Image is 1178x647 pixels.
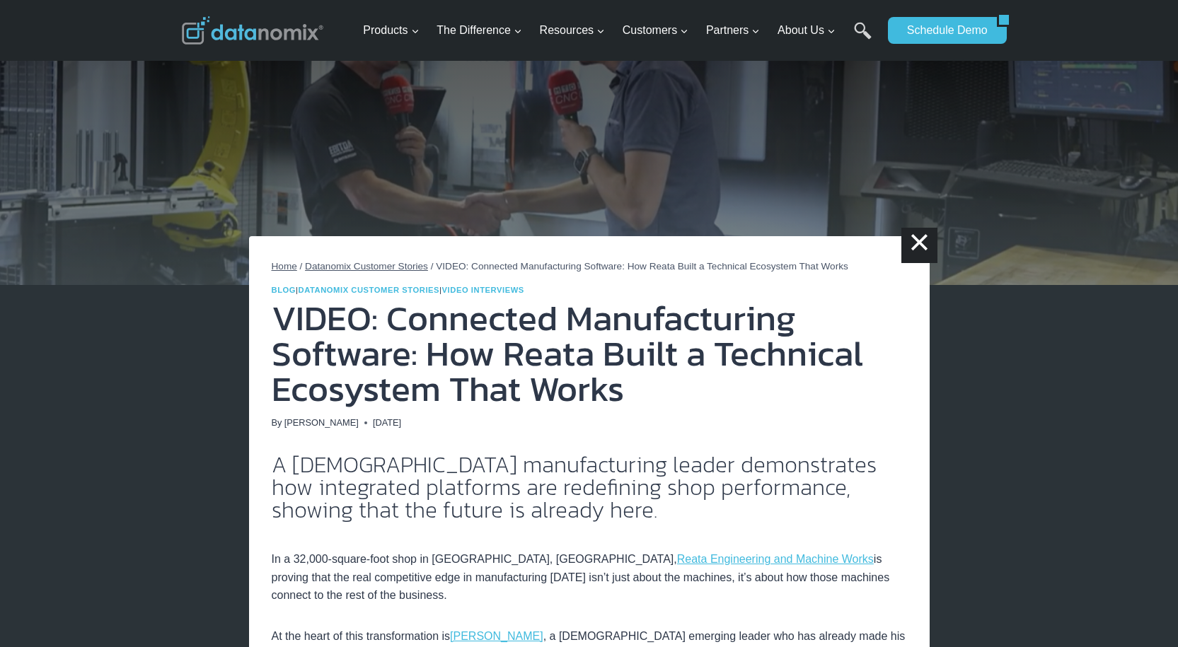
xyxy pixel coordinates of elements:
[623,21,688,40] span: Customers
[778,21,836,40] span: About Us
[450,630,543,642] a: [PERSON_NAME]
[299,286,440,294] a: Datanomix Customer Stories
[442,286,524,294] a: Video Interviews
[677,553,874,565] a: Reata Engineering and Machine Works
[373,416,401,430] time: [DATE]
[363,21,419,40] span: Products
[272,532,907,605] p: In a 32,000-square-foot shop in [GEOGRAPHIC_DATA], [GEOGRAPHIC_DATA], is proving that the real co...
[272,259,907,274] nav: Breadcrumbs
[272,301,907,407] h1: VIDEO: Connected Manufacturing Software: How Reata Built a Technical Ecosystem That Works
[431,261,434,272] span: /
[272,416,282,430] span: By
[854,22,872,54] a: Search
[300,261,303,272] span: /
[272,286,524,294] span: | |
[272,261,297,272] a: Home
[901,228,937,263] a: ×
[305,261,428,272] a: Datanomix Customer Stories
[182,16,323,45] img: Datanomix
[888,17,997,44] a: Schedule Demo
[357,8,881,54] nav: Primary Navigation
[540,21,605,40] span: Resources
[272,286,296,294] a: Blog
[436,261,848,272] span: VIDEO: Connected Manufacturing Software: How Reata Built a Technical Ecosystem That Works
[437,21,522,40] span: The Difference
[706,21,760,40] span: Partners
[272,453,907,521] h2: A [DEMOGRAPHIC_DATA] manufacturing leader demonstrates how integrated platforms are redefining sh...
[284,417,359,428] a: [PERSON_NAME]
